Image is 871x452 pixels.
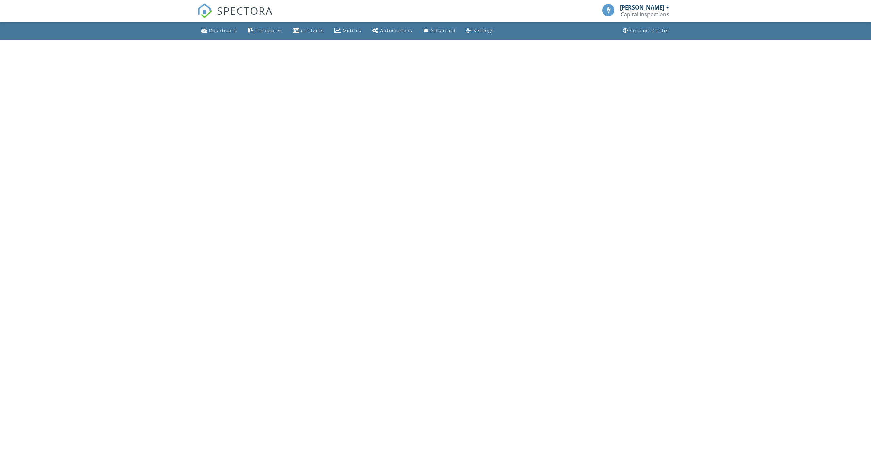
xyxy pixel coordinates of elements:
[209,27,237,34] div: Dashboard
[620,4,664,11] div: [PERSON_NAME]
[369,24,415,37] a: Automations (Basic)
[473,27,494,34] div: Settings
[290,24,326,37] a: Contacts
[621,11,669,18] div: Capital Inspections
[197,3,212,18] img: The Best Home Inspection Software - Spectora
[256,27,282,34] div: Templates
[620,24,672,37] a: Support Center
[199,24,240,37] a: Dashboard
[245,24,285,37] a: Templates
[343,27,361,34] div: Metrics
[630,27,670,34] div: Support Center
[464,24,496,37] a: Settings
[421,24,458,37] a: Advanced
[217,3,273,18] span: SPECTORA
[197,9,273,23] a: SPECTORA
[430,27,456,34] div: Advanced
[380,27,412,34] div: Automations
[332,24,364,37] a: Metrics
[301,27,324,34] div: Contacts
